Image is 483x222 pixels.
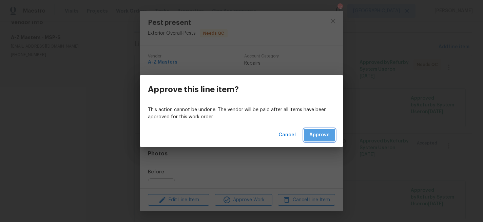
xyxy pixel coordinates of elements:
span: Approve [309,131,330,139]
p: This action cannot be undone. The vendor will be paid after all items have been approved for this... [148,106,335,121]
button: Approve [304,129,335,141]
h3: Approve this line item? [148,85,239,94]
span: Cancel [278,131,296,139]
button: Cancel [276,129,298,141]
